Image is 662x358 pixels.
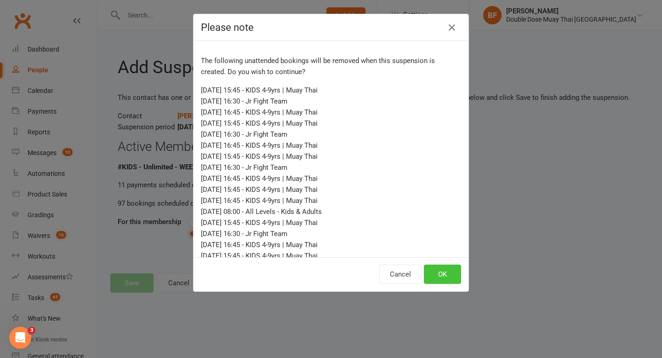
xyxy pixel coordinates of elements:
div: [DATE] 15:45 - KIDS 4-9yrs | Muay Thai [201,151,461,162]
div: [DATE] 15:45 - KIDS 4-9yrs | Muay Thai [201,217,461,228]
div: [DATE] 16:45 - KIDS 4-9yrs | Muay Thai [201,140,461,151]
div: [DATE] 15:45 - KIDS 4-9yrs | Muay Thai [201,118,461,129]
iframe: Intercom live chat [9,327,31,349]
div: [DATE] 16:45 - KIDS 4-9yrs | Muay Thai [201,107,461,118]
div: [DATE] 16:45 - KIDS 4-9yrs | Muay Thai [201,239,461,250]
div: [DATE] 15:45 - KIDS 4-9yrs | Muay Thai [201,250,461,261]
button: OK [424,265,461,284]
p: The following unattended bookings will be removed when this suspension is created. Do you wish to... [201,55,461,77]
div: [DATE] 16:45 - KIDS 4-9yrs | Muay Thai [201,195,461,206]
button: Cancel [379,265,422,284]
div: [DATE] 15:45 - KIDS 4-9yrs | Muay Thai [201,85,461,96]
div: [DATE] 16:30 - Jr Fight Team [201,96,461,107]
div: [DATE] 08:00 - All Levels - Kids & Adults [201,206,461,217]
div: [DATE] 16:30 - Jr Fight Team [201,129,461,140]
h4: Please note [201,22,461,33]
div: [DATE] 16:30 - Jr Fight Team [201,162,461,173]
span: 3 [28,327,35,334]
div: [DATE] 15:45 - KIDS 4-9yrs | Muay Thai [201,184,461,195]
div: [DATE] 16:45 - KIDS 4-9yrs | Muay Thai [201,173,461,184]
button: Close [445,20,459,35]
div: [DATE] 16:30 - Jr Fight Team [201,228,461,239]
